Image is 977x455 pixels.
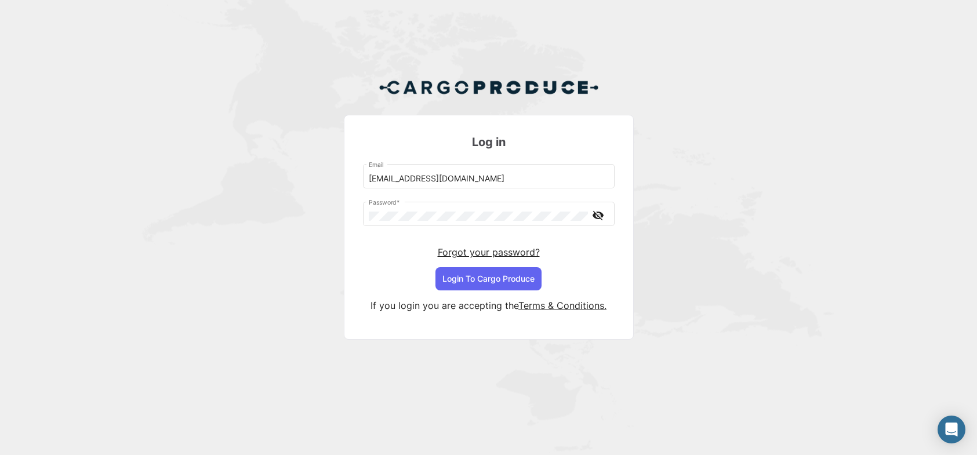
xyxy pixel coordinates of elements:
img: Cargo Produce Logo [379,74,599,101]
button: Login To Cargo Produce [435,267,542,290]
span: If you login you are accepting the [371,300,518,311]
a: Terms & Conditions. [518,300,606,311]
mat-icon: visibility_off [591,208,605,223]
a: Forgot your password? [438,246,540,258]
input: Email [369,174,608,184]
div: Abrir Intercom Messenger [938,416,965,443]
h3: Log in [363,134,615,150]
